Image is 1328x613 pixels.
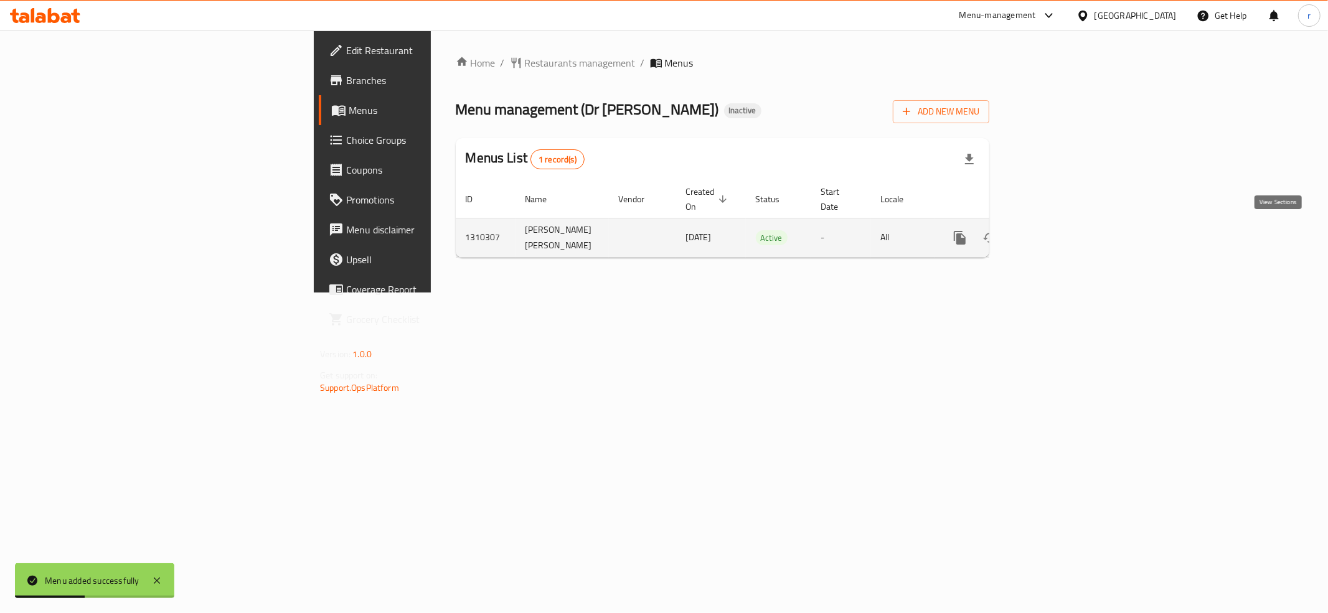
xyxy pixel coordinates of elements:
[319,65,535,95] a: Branches
[346,252,525,267] span: Upsell
[319,274,535,304] a: Coverage Report
[821,184,856,214] span: Start Date
[975,223,1005,253] button: Change Status
[531,154,584,166] span: 1 record(s)
[346,312,525,327] span: Grocery Checklist
[319,125,535,155] a: Choice Groups
[320,346,351,362] span: Version:
[525,192,563,207] span: Name
[811,218,871,257] td: -
[686,184,731,214] span: Created On
[959,8,1036,23] div: Menu-management
[1095,9,1177,22] div: [GEOGRAPHIC_DATA]
[935,180,1075,218] th: Actions
[954,144,984,174] div: Export file
[349,103,525,118] span: Menus
[320,367,377,383] span: Get support on:
[319,95,535,125] a: Menus
[45,574,139,587] div: Menu added successfully
[756,230,788,245] div: Active
[346,43,525,58] span: Edit Restaurant
[319,215,535,245] a: Menu disclaimer
[346,73,525,88] span: Branches
[456,180,1075,258] table: enhanced table
[1307,9,1311,22] span: r
[320,380,399,396] a: Support.OpsPlatform
[319,155,535,185] a: Coupons
[724,105,761,116] span: Inactive
[724,103,761,118] div: Inactive
[686,229,712,245] span: [DATE]
[319,304,535,334] a: Grocery Checklist
[756,192,796,207] span: Status
[881,192,920,207] span: Locale
[346,192,525,207] span: Promotions
[756,231,788,245] span: Active
[510,55,636,70] a: Restaurants management
[346,222,525,237] span: Menu disclaimer
[319,185,535,215] a: Promotions
[319,245,535,274] a: Upsell
[346,162,525,177] span: Coupons
[525,55,636,70] span: Restaurants management
[903,104,979,119] span: Add New Menu
[665,55,694,70] span: Menus
[466,149,585,169] h2: Menus List
[871,218,935,257] td: All
[516,218,609,257] td: [PERSON_NAME] [PERSON_NAME]
[346,282,525,297] span: Coverage Report
[945,223,975,253] button: more
[456,55,989,70] nav: breadcrumb
[641,55,645,70] li: /
[352,346,372,362] span: 1.0.0
[346,133,525,147] span: Choice Groups
[456,95,719,123] span: Menu management ( Dr [PERSON_NAME] )
[893,100,989,123] button: Add New Menu
[319,35,535,65] a: Edit Restaurant
[530,149,585,169] div: Total records count
[619,192,661,207] span: Vendor
[466,192,489,207] span: ID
